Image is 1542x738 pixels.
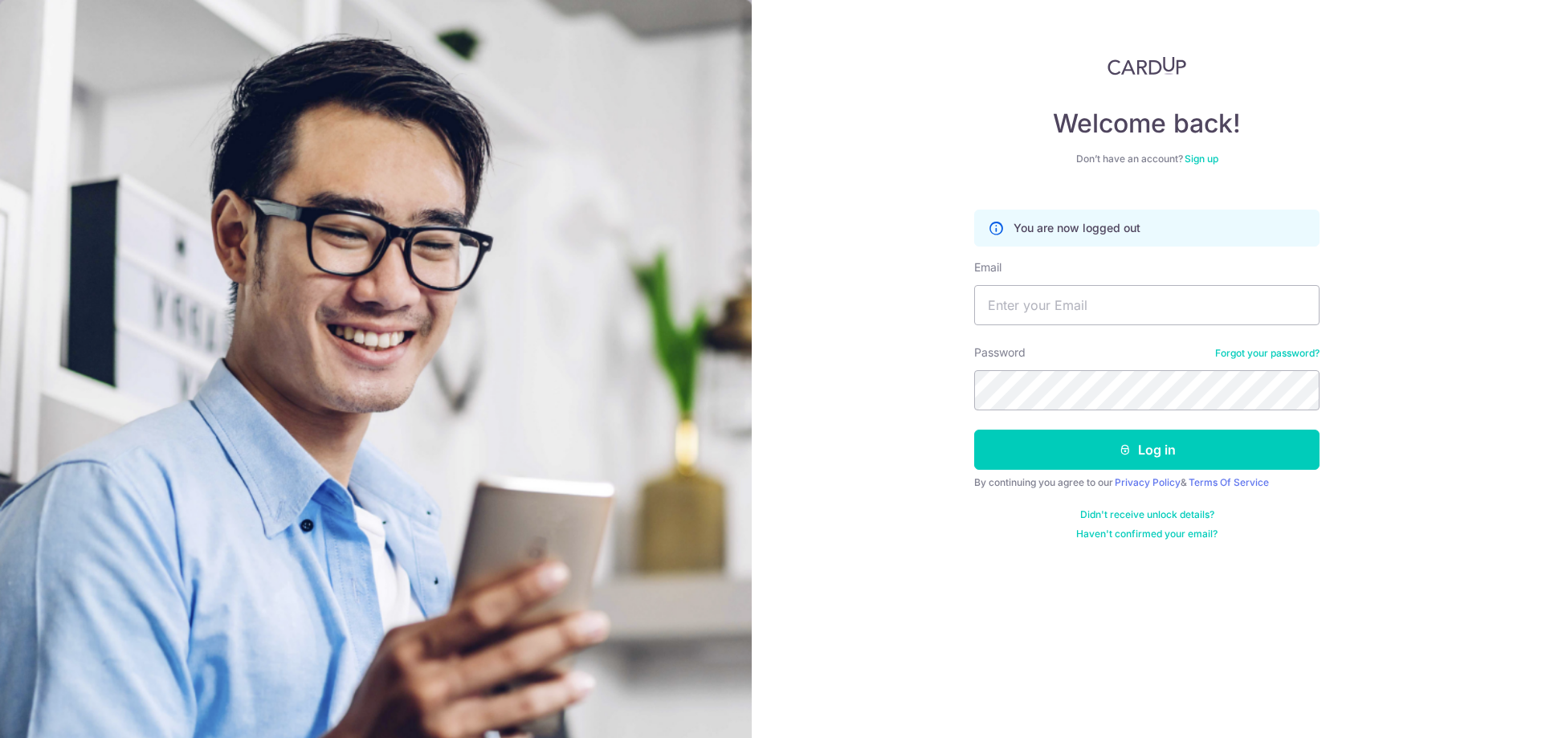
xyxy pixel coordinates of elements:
input: Enter your Email [974,285,1320,325]
div: By continuing you agree to our & [974,476,1320,489]
a: Privacy Policy [1115,476,1181,488]
a: Didn't receive unlock details? [1080,508,1214,521]
div: Don’t have an account? [974,153,1320,165]
h4: Welcome back! [974,108,1320,140]
img: CardUp Logo [1108,56,1186,75]
label: Email [974,259,1001,275]
a: Sign up [1185,153,1218,165]
a: Terms Of Service [1189,476,1269,488]
a: Haven't confirmed your email? [1076,528,1218,540]
button: Log in [974,430,1320,470]
label: Password [974,345,1026,361]
a: Forgot your password? [1215,347,1320,360]
p: You are now logged out [1014,220,1140,236]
